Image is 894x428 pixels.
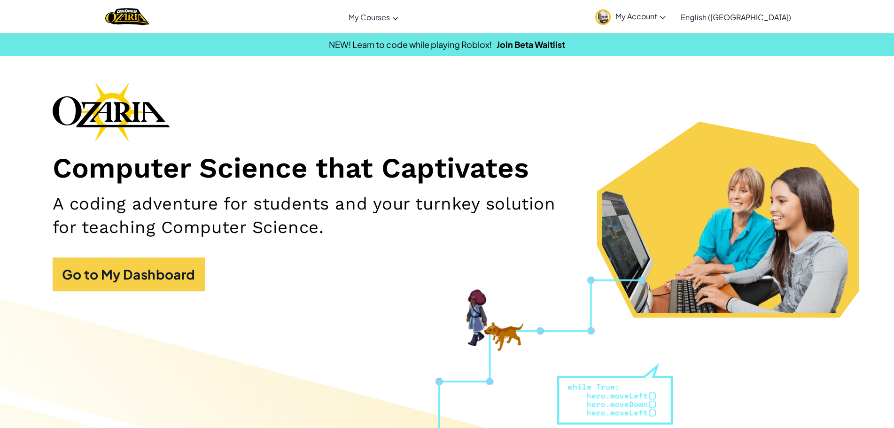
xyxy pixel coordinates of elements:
span: NEW! Learn to code while playing Roblox! [329,39,492,50]
img: Ozaria branding logo [53,82,170,142]
h2: A coding adventure for students and your turnkey solution for teaching Computer Science. [53,192,582,239]
h1: Computer Science that Captivates [53,151,842,186]
img: Home [105,7,149,26]
a: Go to My Dashboard [53,257,205,291]
span: English ([GEOGRAPHIC_DATA]) [681,12,791,22]
span: My Courses [349,12,390,22]
span: My Account [615,11,666,21]
img: avatar [595,9,611,25]
a: Join Beta Waitlist [497,39,565,50]
a: English ([GEOGRAPHIC_DATA]) [676,4,796,30]
a: Ozaria by CodeCombat logo [105,7,149,26]
a: My Account [591,2,670,31]
a: My Courses [344,4,403,30]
